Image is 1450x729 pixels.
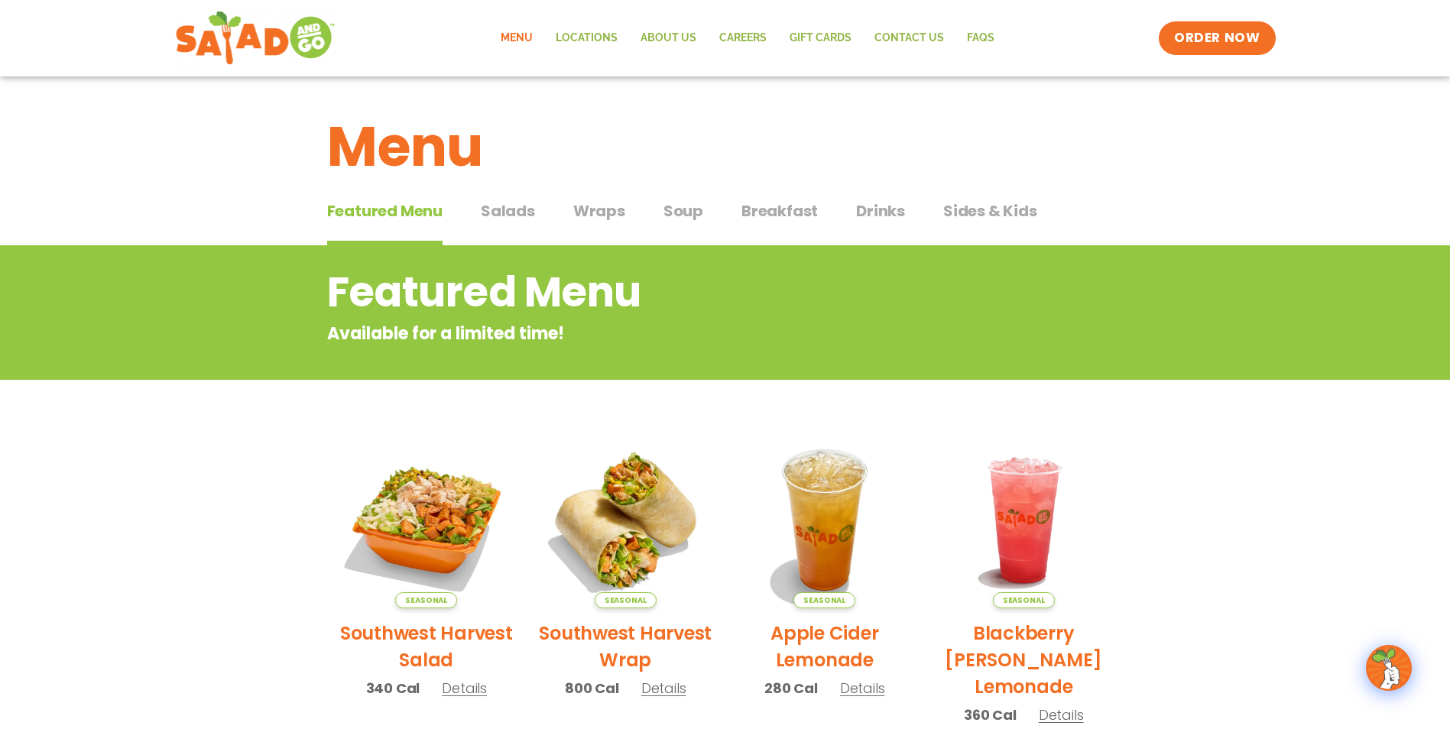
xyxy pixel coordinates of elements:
[856,199,905,222] span: Drinks
[327,199,443,222] span: Featured Menu
[573,199,625,222] span: Wraps
[481,199,535,222] span: Salads
[737,620,913,673] h2: Apple Cider Lemonade
[863,21,955,56] a: Contact Us
[840,679,885,698] span: Details
[708,21,778,56] a: Careers
[936,432,1112,608] img: Product photo for Blackberry Bramble Lemonade
[955,21,1006,56] a: FAQs
[175,8,336,69] img: new-SAG-logo-768×292
[565,678,619,698] span: 800 Cal
[442,679,487,698] span: Details
[395,592,457,608] span: Seasonal
[741,199,818,222] span: Breakfast
[793,592,855,608] span: Seasonal
[1159,21,1275,55] a: ORDER NOW
[629,21,708,56] a: About Us
[327,105,1124,188] h1: Menu
[327,321,1001,346] p: Available for a limited time!
[1174,29,1260,47] span: ORDER NOW
[943,199,1037,222] span: Sides & Kids
[737,432,913,608] img: Product photo for Apple Cider Lemonade
[366,678,420,698] span: 340 Cal
[489,21,1006,56] nav: Menu
[964,705,1017,725] span: 360 Cal
[1039,705,1084,724] span: Details
[544,21,629,56] a: Locations
[993,592,1055,608] span: Seasonal
[936,620,1112,700] h2: Blackberry [PERSON_NAME] Lemonade
[327,194,1124,246] div: Tabbed content
[327,261,1001,323] h2: Featured Menu
[537,620,714,673] h2: Southwest Harvest Wrap
[595,592,657,608] span: Seasonal
[1367,646,1410,689] img: wpChatIcon
[339,432,515,608] img: Product photo for Southwest Harvest Salad
[663,199,703,222] span: Soup
[339,620,515,673] h2: Southwest Harvest Salad
[764,678,818,698] span: 280 Cal
[537,432,714,608] img: Product photo for Southwest Harvest Wrap
[778,21,863,56] a: GIFT CARDS
[641,679,686,698] span: Details
[489,21,544,56] a: Menu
